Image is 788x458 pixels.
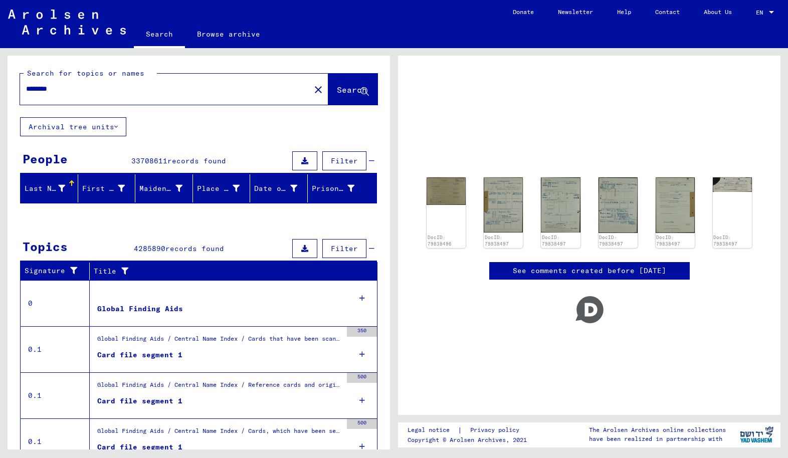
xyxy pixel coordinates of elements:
[94,263,367,279] div: Title
[337,85,367,95] span: Search
[484,177,523,233] img: 001.jpg
[97,396,182,406] div: Card file segment 1
[599,235,623,247] a: DocID: 79838497
[408,425,531,435] div: |
[312,84,324,96] mat-icon: close
[599,177,638,233] img: 003.jpg
[139,180,195,196] div: Maiden Name
[254,180,310,196] div: Date of Birth
[347,327,377,337] div: 350
[97,442,182,452] div: Card file segment 1
[165,244,224,253] span: records found
[131,156,167,165] span: 33708611
[21,326,90,372] td: 0.1
[25,263,92,279] div: Signature
[322,239,366,258] button: Filter
[21,280,90,326] td: 0
[21,174,78,202] mat-header-cell: Last Name
[485,235,509,247] a: DocID: 79838497
[25,180,78,196] div: Last Name
[20,117,126,136] button: Archival tree units
[167,156,226,165] span: records found
[513,266,666,276] a: See comments created before [DATE]
[97,334,342,348] div: Global Finding Aids / Central Name Index / Cards that have been scanned during first sequential m...
[8,10,126,35] img: Arolsen_neg.svg
[322,151,366,170] button: Filter
[193,174,251,202] mat-header-cell: Place of Birth
[23,150,68,168] div: People
[134,22,185,48] a: Search
[408,435,531,444] p: Copyright © Arolsen Archives, 2021
[462,425,531,435] a: Privacy policy
[21,372,90,418] td: 0.1
[331,244,358,253] span: Filter
[656,177,695,233] img: 004.jpg
[308,79,328,99] button: Clear
[756,9,767,16] span: EN
[331,156,358,165] span: Filter
[27,69,144,78] mat-label: Search for topics or names
[713,235,737,247] a: DocID: 79838497
[427,177,466,205] img: 001.jpg
[308,174,377,202] mat-header-cell: Prisoner #
[82,180,138,196] div: First Name
[541,177,580,233] img: 002.jpg
[312,183,355,194] div: Prisoner #
[185,22,272,46] a: Browse archive
[197,183,240,194] div: Place of Birth
[78,174,136,202] mat-header-cell: First Name
[250,174,308,202] mat-header-cell: Date of Birth
[25,183,65,194] div: Last Name
[408,425,458,435] a: Legal notice
[97,426,342,440] div: Global Finding Aids / Central Name Index / Cards, which have been separated just before or during...
[656,235,680,247] a: DocID: 79838497
[347,419,377,429] div: 500
[738,422,775,447] img: yv_logo.png
[254,183,297,194] div: Date of Birth
[713,177,752,192] img: 005.jpg
[97,350,182,360] div: Card file segment 1
[197,180,253,196] div: Place of Birth
[97,304,183,314] div: Global Finding Aids
[82,183,125,194] div: First Name
[312,180,367,196] div: Prisoner #
[134,244,165,253] span: 4285890
[542,235,566,247] a: DocID: 79838497
[347,373,377,383] div: 500
[23,238,68,256] div: Topics
[328,74,377,105] button: Search
[428,235,452,247] a: DocID: 79838496
[97,380,342,394] div: Global Finding Aids / Central Name Index / Reference cards and originals, which have been discove...
[139,183,182,194] div: Maiden Name
[94,266,357,277] div: Title
[589,434,726,443] p: have been realized in partnership with
[589,425,726,434] p: The Arolsen Archives online collections
[135,174,193,202] mat-header-cell: Maiden Name
[25,266,82,276] div: Signature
